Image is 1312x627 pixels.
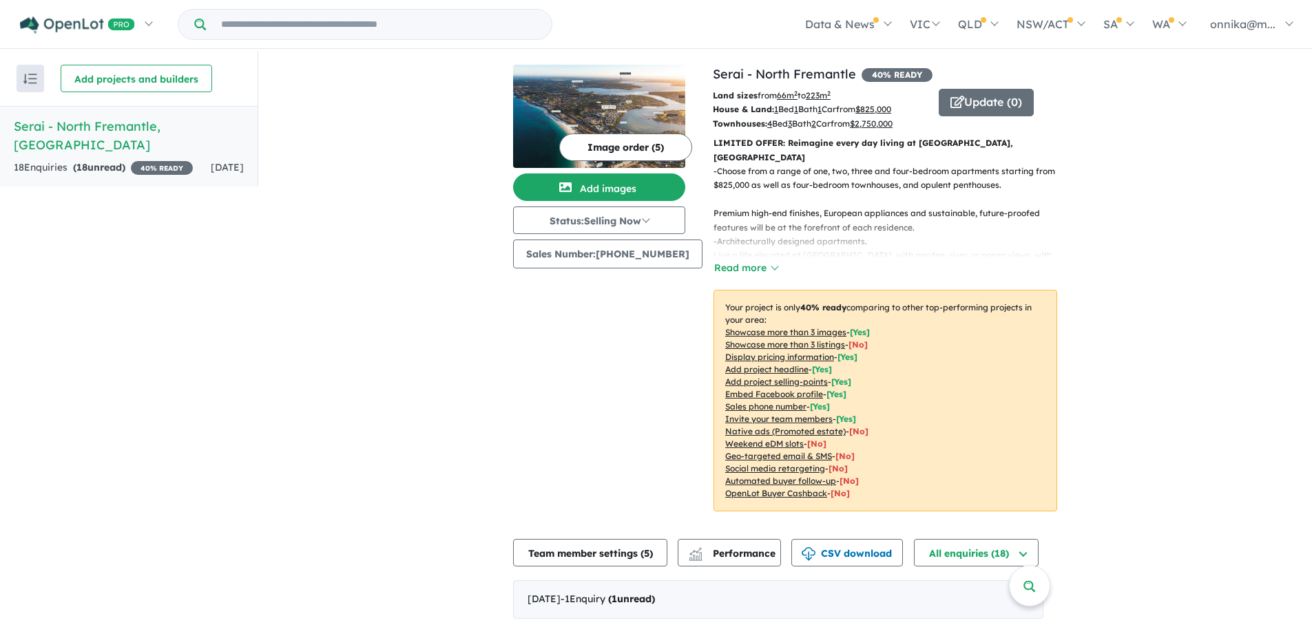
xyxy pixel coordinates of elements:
span: [No] [840,476,859,486]
u: Add project headline [725,364,809,374]
u: Social media retargeting [725,463,825,474]
u: 4 [767,118,772,129]
span: Performance [691,547,775,560]
p: Your project is only comparing to other top-performing projects in your area: - - - - - - - - - -... [714,290,1057,511]
span: 40 % READY [862,68,933,82]
span: to [798,90,831,100]
span: [ Yes ] [850,327,870,337]
span: [ Yes ] [836,414,856,424]
u: Display pricing information [725,352,834,362]
a: Serai - North Fremantle [713,66,856,82]
span: [ Yes ] [831,376,851,387]
button: Performance [678,539,781,566]
u: 1 [818,104,822,114]
u: 2 [811,118,816,129]
strong: ( unread) [73,161,125,173]
sup: 2 [794,89,798,97]
span: onnika@m... [1210,17,1275,31]
span: [ No ] [848,339,868,350]
p: - Architecturally designed apartments. Live a life elevated at [GEOGRAPHIC_DATA], with garden, ri... [714,235,1068,291]
u: Showcase more than 3 images [725,327,846,337]
button: Team member settings (5) [513,539,667,566]
img: line-chart.svg [689,547,702,555]
span: [ Yes ] [810,401,830,412]
u: Geo-targeted email & SMS [725,451,832,461]
span: 5 [644,547,649,560]
p: - Choose from a range of one, two, three and four-bedroom apartments starting from $825,000 as we... [714,164,1068,235]
button: Read more [714,260,778,276]
u: Weekend eDM slots [725,438,804,449]
u: Embed Facebook profile [725,389,823,399]
h5: Serai - North Fremantle , [GEOGRAPHIC_DATA] [14,117,244,154]
p: Bed Bath Car from [713,117,928,131]
button: CSV download [791,539,903,566]
span: [No] [835,451,855,461]
u: Sales phone number [725,401,806,412]
span: [ Yes ] [826,389,846,399]
img: download icon [802,547,815,561]
u: Showcase more than 3 listings [725,339,845,350]
span: [No] [849,426,868,436]
u: 66 m [777,90,798,100]
strong: ( unread) [608,593,655,605]
span: [No] [829,463,848,474]
div: 18 Enquir ies [14,160,193,176]
p: from [713,89,928,103]
span: [ Yes ] [812,364,832,374]
button: Add projects and builders [61,65,212,92]
span: 40 % READY [131,161,193,175]
span: - 1 Enquir y [561,593,655,605]
div: [DATE] [513,580,1043,619]
span: [ Yes ] [837,352,857,362]
u: 3 [788,118,792,129]
button: Add images [513,173,685,201]
u: 1 [774,104,778,114]
sup: 2 [827,89,831,97]
u: Add project selling-points [725,376,828,387]
img: Serai - North Fremantle [513,65,685,168]
b: Townhouses: [713,118,767,129]
p: Bed Bath Car from [713,103,928,116]
img: bar-chart.svg [689,552,702,561]
u: OpenLot Buyer Cashback [725,488,827,498]
button: Sales Number:[PHONE_NUMBER] [513,240,702,268]
b: 40 % ready [800,302,846,312]
span: [DATE] [211,161,244,173]
button: Update (0) [939,89,1034,116]
u: $ 2,750,000 [850,118,893,129]
p: LIMITED OFFER: Reimagine every day living at [GEOGRAPHIC_DATA], [GEOGRAPHIC_DATA] [714,136,1057,164]
button: All enquiries (18) [914,539,1039,566]
u: Native ads (Promoted estate) [725,426,846,436]
span: [No] [831,488,850,498]
img: sort.svg [23,74,37,84]
span: 1 [612,593,617,605]
u: Automated buyer follow-up [725,476,836,486]
b: Land sizes [713,90,758,100]
u: $ 825,000 [855,104,891,114]
u: 223 m [806,90,831,100]
b: House & Land: [713,104,774,114]
input: Try estate name, suburb, builder or developer [209,10,549,39]
span: 18 [76,161,87,173]
button: Image order (5) [559,134,692,161]
u: Invite your team members [725,414,833,424]
img: Openlot PRO Logo White [20,17,135,34]
u: 1 [794,104,798,114]
span: [No] [807,438,826,449]
button: Status:Selling Now [513,206,685,234]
